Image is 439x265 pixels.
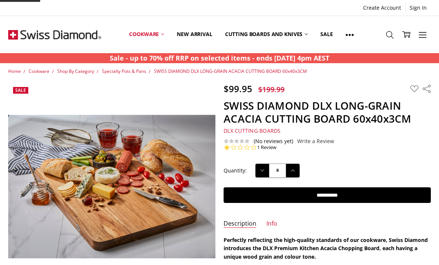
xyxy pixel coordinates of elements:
[224,236,428,260] strong: Perfectly reflecting the high-quality standards of our cookware, Swiss Diamond introduces the DLX...
[123,18,170,51] a: Cookware
[266,220,277,228] a: Info
[8,16,101,53] img: Free Shipping On Every Order
[314,18,339,51] a: Sale
[339,18,360,51] a: Show All
[254,138,293,144] span: (No reviews yet)
[406,3,431,13] a: Sign In
[154,68,307,74] a: SWISS DIAMOND DLX LONG-GRAIN ACACIA CUTTING BOARD 60x40x3CM
[29,68,49,74] a: Cookware
[257,144,276,151] a: 1 reviews
[224,83,252,95] span: $99.95
[258,84,285,94] span: $199.99
[224,127,281,134] span: DLX Cutting Boards
[57,68,94,74] a: Shop By Category
[110,54,329,62] strong: Sale - up to 70% off RRP on selected items - ends [DATE] 4pm AEST
[224,99,430,125] h1: SWISS DIAMOND DLX LONG-GRAIN ACACIA CUTTING BOARD 60x40x3CM
[224,220,256,228] a: Description
[224,167,247,175] label: Quantity:
[102,68,146,74] a: Specialty Pots & Pans
[15,87,26,93] span: Sale
[359,3,405,13] a: Create Account
[8,68,21,74] a: Home
[297,138,334,144] a: Write a Review
[219,18,314,51] a: Cutting boards and knives
[170,18,218,51] a: New arrival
